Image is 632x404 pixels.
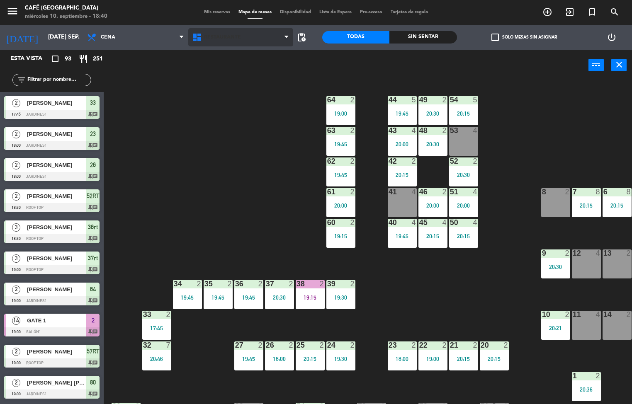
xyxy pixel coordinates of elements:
div: 45 [419,219,420,226]
div: 8 [596,188,600,196]
span: 93 [65,54,71,64]
div: 36 [235,280,236,288]
div: 39 [327,280,328,288]
span: 57RT [87,346,100,356]
div: 4 [596,311,600,318]
span: 80 [90,377,96,387]
div: 2 [289,341,294,349]
span: GATE 1 [27,316,86,325]
div: 20:21 [541,325,570,331]
div: 20:15 [572,203,601,208]
span: 23 [90,129,96,139]
div: 2 [319,280,324,288]
span: [PERSON_NAME] [27,347,86,356]
div: 35 [204,280,205,288]
div: 20:15 [449,233,478,239]
div: 2 [350,219,355,226]
span: 3 [12,254,20,263]
div: 20:30 [418,141,447,147]
span: [PERSON_NAME] [27,130,86,138]
div: 19:30 [326,356,355,362]
div: 48 [419,127,420,134]
label: Solo mesas sin asignar [491,34,557,41]
span: check_box_outline_blank [491,34,499,41]
div: 19:00 [326,111,355,116]
div: 2 [442,96,447,104]
div: 20:15 [296,356,325,362]
div: 2 [350,188,355,196]
i: power_input [591,60,601,70]
span: [PERSON_NAME] [27,161,86,169]
i: power_settings_new [607,32,617,42]
span: pending_actions [297,32,306,42]
span: 33 [90,98,96,108]
div: 20:15 [418,233,447,239]
div: 20:00 [449,203,478,208]
span: 37rt [88,253,98,263]
div: 4 [411,127,416,134]
div: 20:00 [418,203,447,208]
div: 2 [258,280,263,288]
div: 19:45 [326,172,355,178]
div: 2 [411,341,416,349]
div: 2 [473,341,478,349]
div: 49 [419,96,420,104]
span: [PERSON_NAME] [27,285,86,294]
div: 20:30 [449,172,478,178]
span: Disponibilidad [276,10,315,15]
div: 10 [542,311,542,318]
button: close [611,59,627,71]
div: 63 [327,127,328,134]
div: Esta vista [4,54,60,64]
div: 19:45 [388,111,417,116]
span: 52RT [87,191,100,201]
span: Cena [101,34,115,40]
div: 5 [473,96,478,104]
span: 2 [12,379,20,387]
span: 3 [12,223,20,232]
span: 26 [90,160,96,170]
div: 20:15 [449,356,478,362]
div: 20:30 [541,264,570,270]
div: 19:45 [234,295,263,300]
div: 20:15 [388,172,417,178]
i: arrow_drop_down [71,32,81,42]
div: 18:00 [265,356,294,362]
button: power_input [588,59,604,71]
div: Café [GEOGRAPHIC_DATA] [25,4,107,12]
div: 18:00 [388,356,417,362]
div: 2 [350,96,355,104]
div: 20:15 [480,356,509,362]
div: 4 [411,219,416,226]
div: 4 [596,249,600,257]
div: 2 [565,249,570,257]
div: 27 [235,341,236,349]
div: 8 [542,188,542,196]
div: 2 [166,311,171,318]
div: 19:15 [326,233,355,239]
span: [PERSON_NAME] [27,99,86,107]
div: 2 [442,341,447,349]
div: 2 [442,188,447,196]
div: 2 [258,341,263,349]
div: 32 [143,341,143,349]
div: 20:46 [142,356,171,362]
div: 13 [603,249,604,257]
div: 60 [327,219,328,226]
div: 2 [350,127,355,134]
i: restaurant [78,54,88,64]
div: 2 [503,341,508,349]
span: 2 [12,130,20,138]
i: turned_in_not [587,7,597,17]
div: 19:15 [296,295,325,300]
div: 19:00 [418,356,447,362]
span: 2 [12,285,20,294]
